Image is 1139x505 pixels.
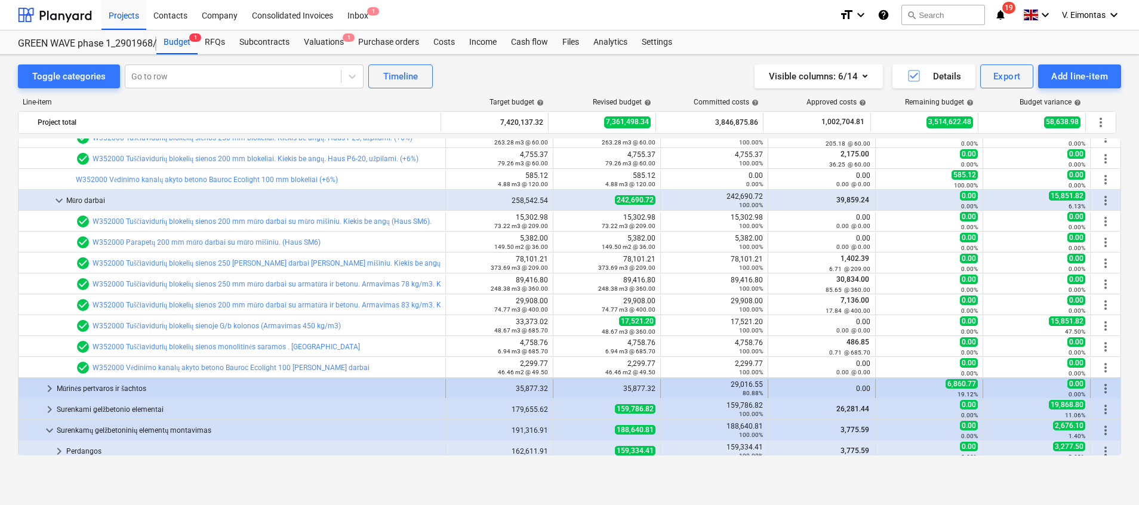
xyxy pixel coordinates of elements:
[993,69,1021,84] div: Export
[839,447,870,455] span: 3,775.59
[593,98,651,106] div: Revised budget
[605,160,655,167] small: 79.26 m3 @ 60.00
[806,98,866,106] div: Approved costs
[297,30,351,54] div: Valuations
[666,297,763,313] div: 29,908.00
[451,384,548,393] div: 35,877.32
[661,113,758,132] div: 3,846,875.86
[773,384,870,393] div: 0.00
[961,224,978,230] small: 0.00%
[960,212,978,221] span: 0.00
[451,234,548,251] div: 5,382.00
[845,338,870,346] span: 486.85
[232,30,297,54] a: Subcontracts
[1069,245,1085,251] small: 0.00%
[198,30,232,54] div: RFQs
[739,432,763,438] small: 100.00%
[615,446,655,455] span: 159,334.41
[494,223,548,229] small: 73.22 m3 @ 209.00
[558,276,655,292] div: 89,416.80
[605,348,655,355] small: 6.94 m3 @ 685.70
[351,30,426,54] div: Purchase orders
[739,306,763,313] small: 100.00%
[1098,423,1113,438] span: More actions
[773,234,870,251] div: 0.00
[93,134,412,142] a: W352000 Tuščiavidurių blokelių sienos 250 mm blokeliai. Kiekis be angų. Haus P25, užpilami. (+6%)
[666,422,763,439] div: 188,640.81
[961,349,978,356] small: 0.00%
[66,191,441,210] div: Mūro darbai
[961,370,978,377] small: 0.00%
[558,384,655,393] div: 35,877.32
[829,161,870,168] small: 36.25 @ 60.00
[451,359,548,376] div: 2,299.77
[739,452,763,459] small: 100.00%
[1098,235,1113,250] span: More actions
[93,301,541,309] a: W352000 Tuščiavidurių blokelių sienos 200 mm mūro darbai su armatūra ir betonu. Armavimas 83 kg/m...
[1069,370,1085,377] small: 0.00%
[498,181,548,187] small: 4.88 m3 @ 120.00
[1098,361,1113,375] span: More actions
[878,8,889,22] i: Knowledge base
[1053,442,1085,451] span: 3,277.50
[961,307,978,314] small: 0.00%
[1067,295,1085,305] span: 0.00
[739,327,763,334] small: 100.00%
[57,379,441,398] div: Mūrinės pertvaros ir šachtos
[1065,328,1085,335] small: 47.50%
[1098,319,1113,333] span: More actions
[93,280,552,288] a: W352000 Tuščiavidurių blokelių sienos 250 mm mūro darbai su armatūra ir betonu. Armavimas 78 kg/m...
[586,30,635,54] a: Analytics
[1079,448,1139,505] div: Chat Widget
[905,98,974,106] div: Remaining budget
[76,340,90,354] span: Line-item has 1 RFQs
[189,33,201,42] span: 1
[451,318,548,334] div: 33,373.02
[494,244,548,250] small: 149.50 m2 @ 36.00
[820,117,866,127] span: 1,002,704.81
[1049,316,1085,326] span: 15,851.82
[93,238,321,247] a: W352000 Parapetų 200 mm mūro darbai su mūro mišiniu. (Haus SM6)
[773,359,870,376] div: 0.00
[602,328,655,335] small: 48.67 m3 @ 360.00
[1065,412,1085,418] small: 11.06%
[555,30,586,54] a: Files
[368,64,433,88] button: Timeline
[835,275,870,284] span: 30,834.00
[367,7,379,16] span: 1
[960,295,978,305] span: 0.00
[76,361,90,375] span: Line-item has 1 RFQs
[451,297,548,313] div: 29,908.00
[1107,8,1121,22] i: keyboard_arrow_down
[451,426,548,435] div: 191,316.91
[76,214,90,229] span: Line-item has 1 RFQs
[960,421,978,430] span: 0.00
[57,421,441,440] div: Surenkamų gelžbetoninių elementų montavimas
[534,99,544,106] span: help
[946,379,978,389] span: 6,860.77
[76,298,90,312] span: Line-item has 1 RFQs
[773,213,870,230] div: 0.00
[558,234,655,251] div: 5,382.00
[66,442,441,461] div: Perdangos
[598,285,655,292] small: 248.38 m3 @ 360.00
[961,454,978,460] small: 0.00%
[836,223,870,229] small: 0.00 @ 0.00
[42,381,57,396] span: keyboard_arrow_right
[839,426,870,434] span: 3,775.59
[835,196,870,204] span: 39,859.24
[57,400,441,419] div: Surenkami gelžbetonio elementai
[739,139,763,146] small: 100.00%
[1098,277,1113,291] span: More actions
[1067,358,1085,368] span: 0.00
[839,150,870,158] span: 2,175.00
[451,213,548,230] div: 15,302.98
[961,266,978,272] small: 0.00%
[1069,433,1085,439] small: 1.40%
[1038,64,1121,88] button: Add line-item
[494,139,548,146] small: 263.28 m3 @ 60.00
[297,30,351,54] a: Valuations1
[960,254,978,263] span: 0.00
[666,318,763,334] div: 17,521.20
[558,150,655,167] div: 4,755.37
